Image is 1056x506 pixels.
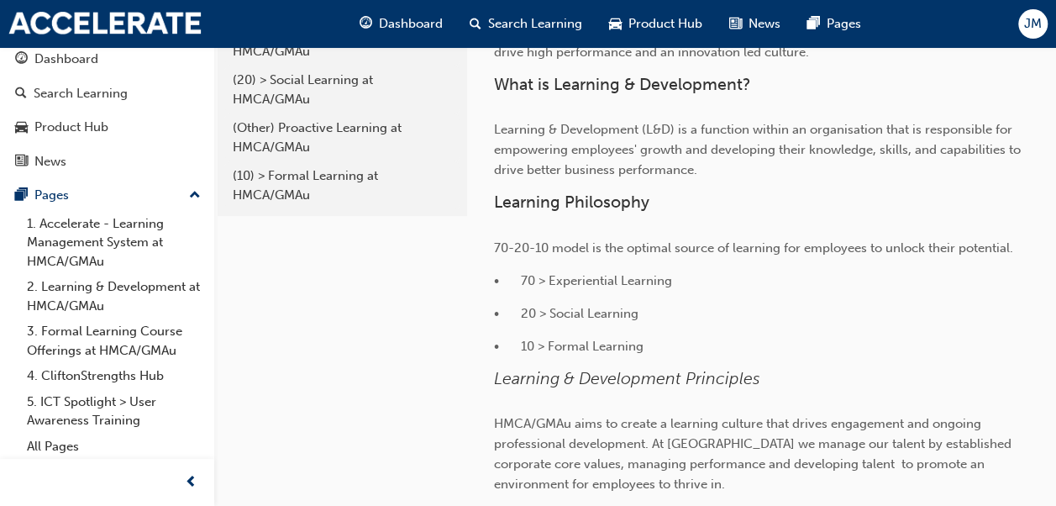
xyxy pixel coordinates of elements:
a: pages-iconPages [794,7,875,41]
a: news-iconNews [716,7,794,41]
div: News [34,152,66,171]
span: Product Hub [628,14,702,34]
span: search-icon [470,13,481,34]
div: Search Learning [34,84,128,103]
a: Product Hub [7,112,208,143]
button: Pages [7,180,208,211]
span: guage-icon [15,52,28,67]
span: pages-icon [15,188,28,203]
span: news-icon [15,155,28,170]
span: up-icon [189,185,201,207]
a: (10) > Formal Learning at HMCA/GMAu [224,161,460,209]
span: guage-icon [360,13,372,34]
span: What is Learning & Development? [494,75,751,94]
span: News [749,14,780,34]
span: car-icon [609,13,622,34]
span: JM [1024,14,1042,34]
span: Learning Philosophy [494,192,649,212]
span: HMCA/GMAu aims to create a learning culture that drives engagement and ongoing professional devel... [494,416,1015,492]
a: All Pages [20,434,208,460]
a: (Other) Proactive Learning at HMCA/GMAu [224,113,460,161]
img: accelerate-hmca [8,12,202,35]
span: news-icon [729,13,742,34]
div: (Other) Proactive Learning at HMCA/GMAu [233,119,452,156]
span: Pages [827,14,861,34]
span: Learning & Development (L&D) is a function within an organisation that is responsible for empower... [494,122,1024,177]
a: car-iconProduct Hub [596,7,716,41]
button: JM [1018,9,1048,39]
span: pages-icon [807,13,820,34]
span: prev-icon [185,472,197,493]
span: • 10 > Formal Learning [494,339,644,354]
a: Dashboard [7,44,208,75]
div: Pages [34,186,69,205]
a: (20) > Social Learning at HMCA/GMAu [224,66,460,113]
div: (10) > Formal Learning at HMCA/GMAu [233,166,452,204]
span: search-icon [15,87,27,102]
a: search-iconSearch Learning [456,7,596,41]
a: 3. Formal Learning Course Offerings at HMCA/GMAu [20,319,208,363]
span: Learning & Development Principles [494,369,760,388]
span: 70-20-10 model is the optimal source of learning for employees to unlock their potential. [494,240,1013,256]
a: 4. CliftonStrengths Hub [20,363,208,389]
span: Dashboard [379,14,443,34]
button: DashboardSearch LearningProduct HubNews [7,40,208,180]
a: 2. Learning & Development at HMCA/GMAu [20,274,208,319]
a: 1. Accelerate - Learning Management System at HMCA/GMAu [20,211,208,275]
div: Dashboard [34,50,98,69]
a: guage-iconDashboard [346,7,456,41]
span: • 70 > Experiential Learning [494,273,672,288]
span: Search Learning [488,14,582,34]
div: Product Hub [34,118,108,137]
span: • 20 > Social Learning [494,306,638,321]
a: News [7,146,208,177]
a: Search Learning [7,78,208,109]
div: (20) > Social Learning at HMCA/GMAu [233,71,452,108]
span: car-icon [15,120,28,135]
a: 5. ICT Spotlight > User Awareness Training [20,389,208,434]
